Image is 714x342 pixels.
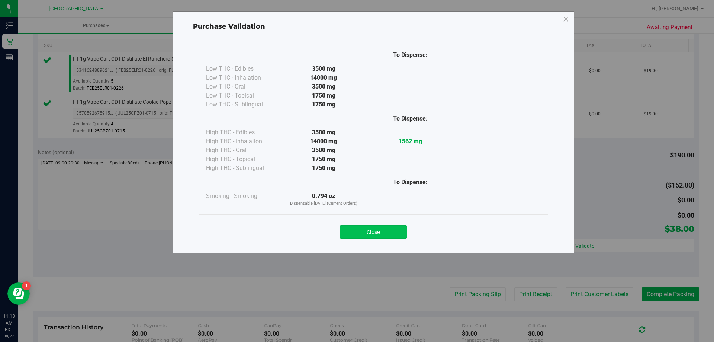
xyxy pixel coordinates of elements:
div: 1750 mg [280,155,367,164]
div: Low THC - Sublingual [206,100,280,109]
div: Low THC - Edibles [206,64,280,73]
div: High THC - Inhalation [206,137,280,146]
div: 3500 mg [280,128,367,137]
div: To Dispense: [367,178,454,187]
div: Low THC - Inhalation [206,73,280,82]
div: Low THC - Topical [206,91,280,100]
button: Close [340,225,407,239]
div: 3500 mg [280,64,367,73]
div: 1750 mg [280,100,367,109]
div: High THC - Edibles [206,128,280,137]
div: To Dispense: [367,114,454,123]
div: High THC - Topical [206,155,280,164]
div: Smoking - Smoking [206,192,280,201]
div: High THC - Sublingual [206,164,280,173]
iframe: Resource center [7,282,30,305]
div: 14000 mg [280,137,367,146]
iframe: Resource center unread badge [22,281,31,290]
div: 3500 mg [280,146,367,155]
div: 1750 mg [280,91,367,100]
div: To Dispense: [367,51,454,60]
p: Dispensable [DATE] (Current Orders) [280,201,367,207]
div: Low THC - Oral [206,82,280,91]
div: High THC - Oral [206,146,280,155]
div: 3500 mg [280,82,367,91]
div: 1750 mg [280,164,367,173]
strong: 1562 mg [399,138,422,145]
div: 14000 mg [280,73,367,82]
span: Purchase Validation [193,22,265,31]
div: 0.794 oz [280,192,367,207]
